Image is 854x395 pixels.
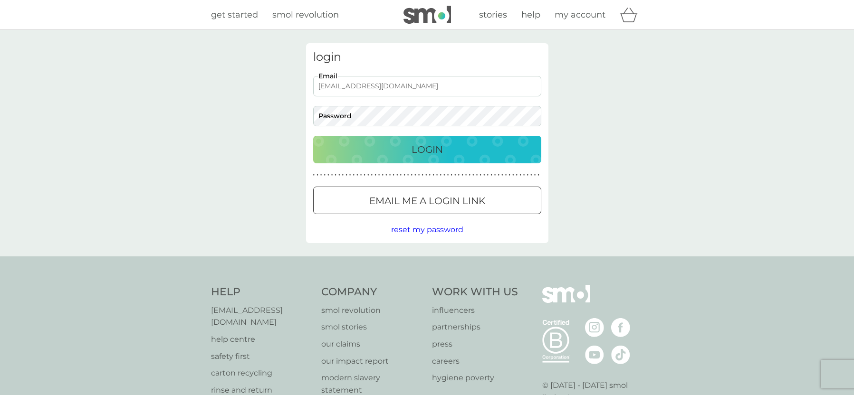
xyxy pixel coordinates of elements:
p: Login [412,142,443,157]
p: ● [505,173,507,178]
h3: login [313,50,541,64]
p: ● [360,173,362,178]
p: ● [534,173,536,178]
img: visit the smol Facebook page [611,318,630,337]
p: ● [537,173,539,178]
p: ● [327,173,329,178]
p: ● [349,173,351,178]
p: ● [451,173,452,178]
p: ● [429,173,431,178]
p: ● [509,173,510,178]
p: ● [425,173,427,178]
p: ● [469,173,470,178]
p: ● [436,173,438,178]
p: ● [389,173,391,178]
p: ● [331,173,333,178]
button: Login [313,136,541,163]
span: reset my password [391,225,463,234]
a: carton recycling [211,367,312,379]
p: ● [414,173,416,178]
p: ● [498,173,499,178]
p: help centre [211,333,312,346]
p: ● [342,173,344,178]
img: visit the smol Instagram page [585,318,604,337]
button: Email me a login link [313,187,541,214]
a: [EMAIL_ADDRESS][DOMAIN_NAME] [211,304,312,329]
p: ● [530,173,532,178]
p: ● [353,173,355,178]
p: ● [523,173,525,178]
p: ● [411,173,413,178]
a: my account [555,8,605,22]
p: ● [483,173,485,178]
a: help [521,8,540,22]
p: influencers [432,304,518,317]
p: ● [374,173,376,178]
p: ● [472,173,474,178]
p: ● [527,173,528,178]
a: smol revolution [272,8,339,22]
span: help [521,9,540,20]
p: ● [407,173,409,178]
p: ● [345,173,347,178]
p: ● [465,173,467,178]
p: our impact report [321,355,422,367]
a: partnerships [432,321,518,333]
p: ● [356,173,358,178]
a: our claims [321,338,422,350]
img: visit the smol Youtube page [585,345,604,364]
p: ● [378,173,380,178]
div: basket [620,5,643,24]
p: ● [440,173,441,178]
p: ● [393,173,394,178]
p: ● [382,173,384,178]
p: ● [458,173,460,178]
img: visit the smol Tiktok page [611,345,630,364]
p: ● [432,173,434,178]
p: ● [487,173,489,178]
p: ● [338,173,340,178]
p: ● [422,173,423,178]
a: careers [432,355,518,367]
span: stories [479,9,507,20]
img: smol [403,6,451,24]
p: Email me a login link [369,193,485,208]
a: press [432,338,518,350]
span: my account [555,9,605,20]
p: ● [516,173,518,178]
span: get started [211,9,258,20]
a: get started [211,8,258,22]
h4: Help [211,285,312,300]
a: smol stories [321,321,422,333]
p: ● [385,173,387,178]
a: safety first [211,350,312,363]
p: smol revolution [321,304,422,317]
p: ● [490,173,492,178]
p: ● [367,173,369,178]
p: ● [501,173,503,178]
p: ● [443,173,445,178]
a: stories [479,8,507,22]
p: ● [454,173,456,178]
p: ● [313,173,315,178]
p: ● [317,173,318,178]
p: ● [519,173,521,178]
p: ● [371,173,373,178]
h4: Company [321,285,422,300]
p: ● [418,173,420,178]
a: hygiene poverty [432,372,518,384]
img: smol [542,285,590,317]
h4: Work With Us [432,285,518,300]
p: ● [400,173,402,178]
p: ● [512,173,514,178]
p: ● [396,173,398,178]
p: ● [476,173,478,178]
span: smol revolution [272,9,339,20]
